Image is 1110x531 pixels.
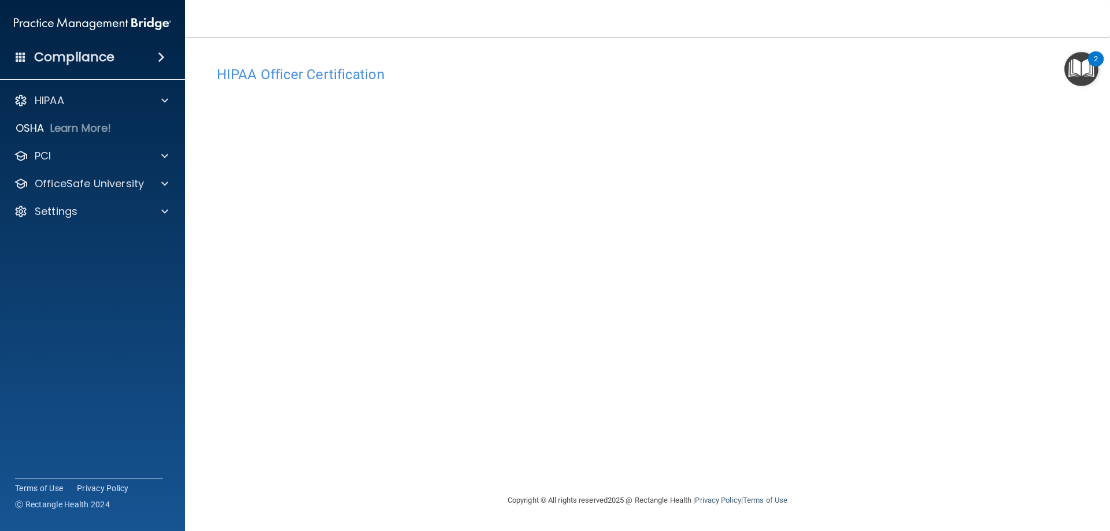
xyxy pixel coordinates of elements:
[14,12,171,35] img: PMB logo
[35,149,51,163] p: PCI
[695,496,741,504] a: Privacy Policy
[50,121,112,135] p: Learn More!
[217,67,1078,82] h4: HIPAA Officer Certification
[35,177,144,191] p: OfficeSafe University
[1094,59,1098,74] div: 2
[1064,52,1098,86] button: Open Resource Center, 2 new notifications
[77,482,129,494] a: Privacy Policy
[35,94,64,107] p: HIPAA
[217,88,1078,464] iframe: hipaa-training
[16,121,45,135] p: OSHA
[14,149,168,163] a: PCI
[15,499,110,510] span: Ⓒ Rectangle Health 2024
[14,205,168,218] a: Settings
[15,482,63,494] a: Terms of Use
[14,177,168,191] a: OfficeSafe University
[34,49,114,65] h4: Compliance
[436,482,859,519] div: Copyright © All rights reserved 2025 @ Rectangle Health | |
[743,496,787,504] a: Terms of Use
[14,94,168,107] a: HIPAA
[35,205,77,218] p: Settings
